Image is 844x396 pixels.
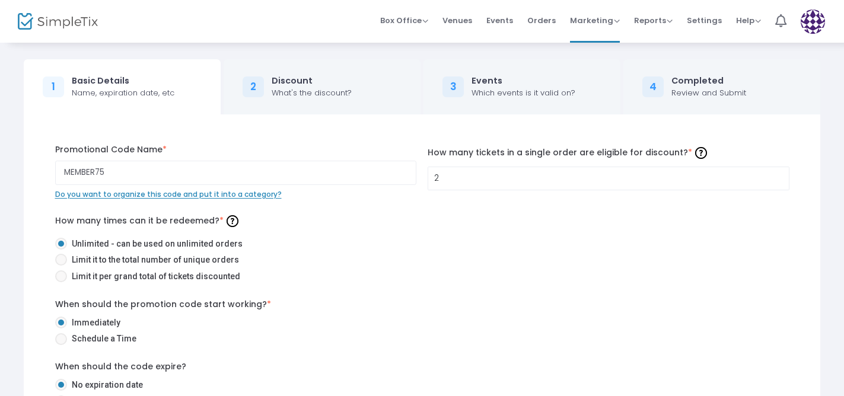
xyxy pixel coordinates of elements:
[634,15,673,26] span: Reports
[380,15,428,26] span: Box Office
[55,161,416,185] input: Enter Promo Code
[67,254,239,266] span: Limit it to the total number of unique orders
[55,298,271,311] label: When should the promotion code start working?
[72,87,174,99] div: Name, expiration date, etc
[472,87,575,99] div: Which events is it valid on?
[736,15,761,26] span: Help
[227,215,238,227] img: question-mark
[67,270,240,283] span: Limit it per grand total of tickets discounted
[272,87,352,99] div: What's the discount?
[442,5,472,36] span: Venues
[43,76,64,98] div: 1
[472,75,575,87] div: Events
[527,5,556,36] span: Orders
[442,76,464,98] div: 3
[243,76,264,98] div: 2
[695,147,707,159] img: question-mark
[642,76,664,98] div: 4
[67,379,143,391] span: No expiration date
[55,143,416,156] label: Promotional Code Name
[570,15,620,26] span: Marketing
[55,360,186,373] label: When should the code expire?
[67,317,120,329] span: Immediately
[671,87,746,99] div: Review and Submit
[272,75,352,87] div: Discount
[55,189,282,199] span: Do you want to organize this code and put it into a category?
[687,5,722,36] span: Settings
[55,215,241,226] span: How many times can it be redeemed?
[72,75,174,87] div: Basic Details
[428,143,789,162] label: How many tickets in a single order are eligible for discount?
[67,333,136,345] span: Schedule a Time
[671,75,746,87] div: Completed
[67,238,243,250] span: Unlimited - can be used on unlimited orders
[486,5,513,36] span: Events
